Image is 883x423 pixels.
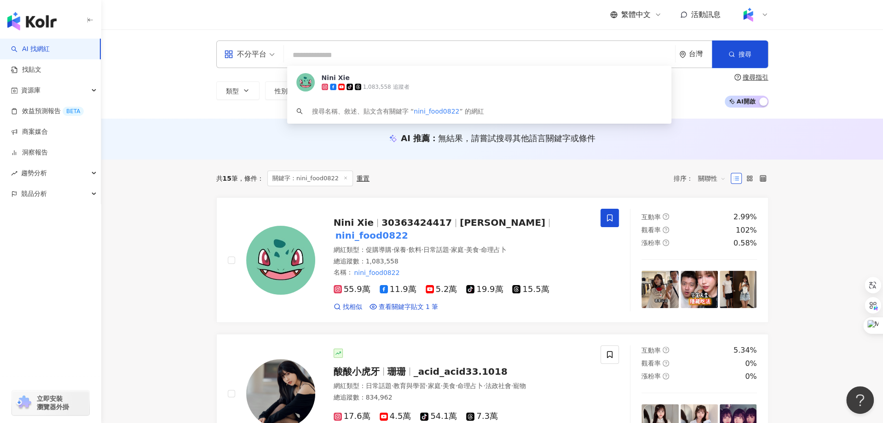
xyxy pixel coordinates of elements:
[456,382,457,389] span: ·
[265,81,308,100] button: 性別
[11,45,50,54] a: searchAI 找網紅
[466,285,503,294] span: 19.9萬
[357,175,369,182] div: 重置
[698,171,726,186] span: 關聯性
[574,87,600,94] span: 更多篩選
[621,10,651,20] span: 繁體中文
[663,347,669,353] span: question-circle
[641,372,661,380] span: 漲粉率
[369,303,439,312] a: 查看關鍵字貼文 1 筆
[369,81,419,100] button: 互動率
[11,148,48,157] a: 洞察報告
[421,246,423,253] span: ·
[641,226,661,234] span: 觀看率
[11,107,84,116] a: 效益預測報告BETA
[489,87,528,95] span: 合作費用預估
[334,268,401,278] span: 名稱 ：
[366,382,392,389] span: 日常話題
[379,303,439,312] span: 查看關鍵字貼文 1 筆
[426,382,427,389] span: ·
[216,81,260,100] button: 類型
[414,366,508,377] span: _acid_acid33.1018
[479,81,548,100] button: 合作費用預估
[334,412,370,421] span: 17.6萬
[392,246,393,253] span: ·
[334,257,590,266] div: 總追蹤數 ： 1,083,558
[846,386,874,414] iframe: Help Scout Beacon - Open
[246,226,315,295] img: KOL Avatar
[334,382,590,391] div: 網紅類型 ：
[736,225,757,235] div: 102%
[334,393,590,402] div: 總追蹤數 ： 834,962
[424,81,474,100] button: 觀看率
[393,382,426,389] span: 教育與學習
[513,382,526,389] span: 寵物
[641,360,661,367] span: 觀看率
[420,412,457,421] span: 54.1萬
[641,239,661,246] span: 漲粉率
[334,217,374,228] span: Nini Xie
[483,382,485,389] span: ·
[216,175,238,182] div: 共 筆
[366,246,392,253] span: 促購導購
[479,246,481,253] span: ·
[663,360,669,366] span: question-circle
[466,412,498,421] span: 7.3萬
[745,359,756,369] div: 0%
[720,271,757,308] img: post-image
[37,394,69,411] span: 立即安裝 瀏覽器外掛
[733,212,757,222] div: 2.99%
[323,87,343,95] span: 追蹤數
[739,6,757,23] img: Kolr%20app%20icon%20%281%29.png
[481,246,507,253] span: 命理占卜
[353,268,401,278] mark: nini_food0822
[11,170,17,177] span: rise
[485,382,511,389] span: 法政社會
[663,227,669,233] span: question-circle
[343,303,362,312] span: 找相似
[223,175,231,182] span: 15
[734,74,741,80] span: question-circle
[408,246,421,253] span: 飲料
[733,238,757,248] div: 0.58%
[460,217,545,228] span: [PERSON_NAME]
[511,382,513,389] span: ·
[512,285,549,294] span: 15.5萬
[641,347,661,354] span: 互動率
[381,217,452,228] span: 30363424417
[224,47,266,62] div: 不分平台
[267,171,353,186] span: 關鍵字：nini_food0822
[712,40,768,68] button: 搜尋
[11,127,48,137] a: 商案媒合
[334,228,410,243] mark: nini_food0822
[451,246,464,253] span: 家庭
[380,412,411,421] span: 4.5萬
[663,213,669,220] span: question-circle
[733,345,757,355] div: 5.34%
[739,51,751,58] span: 搜尋
[466,246,479,253] span: 美食
[393,246,406,253] span: 保養
[663,240,669,246] span: question-circle
[21,183,47,204] span: 競品分析
[427,382,440,389] span: 家庭
[334,303,362,312] a: 找相似
[423,246,449,253] span: 日常話題
[641,213,661,221] span: 互動率
[334,285,370,294] span: 55.9萬
[443,382,456,389] span: 美食
[691,10,721,19] span: 活動訊息
[380,285,416,294] span: 11.9萬
[238,175,264,182] span: 條件 ：
[401,132,595,144] div: AI 推薦 ：
[12,390,89,415] a: chrome extension立即安裝 瀏覽器外掛
[426,285,457,294] span: 5.2萬
[216,197,768,323] a: KOL AvatarNini Xie30363424417[PERSON_NAME]nini_food0822網紅類型：促購導購·保養·飲料·日常話題·家庭·美食·命理占卜總追蹤數：1,083,...
[275,87,288,95] span: 性別
[379,87,398,95] span: 互動率
[449,246,451,253] span: ·
[387,366,406,377] span: 珊珊
[15,395,33,410] img: chrome extension
[641,271,679,308] img: post-image
[681,271,718,308] img: post-image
